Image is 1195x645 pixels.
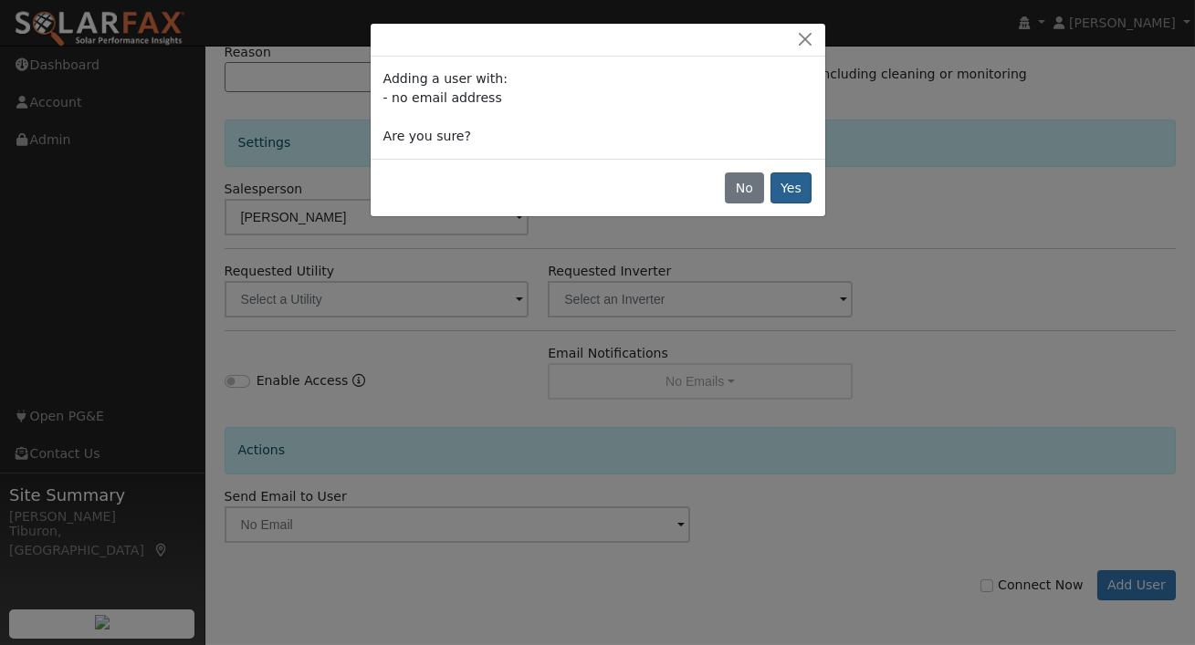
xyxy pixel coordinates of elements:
[383,90,502,105] span: - no email address
[770,172,812,203] button: Yes
[725,172,763,203] button: No
[383,71,508,86] span: Adding a user with:
[383,129,471,143] span: Are you sure?
[792,30,818,49] button: Close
